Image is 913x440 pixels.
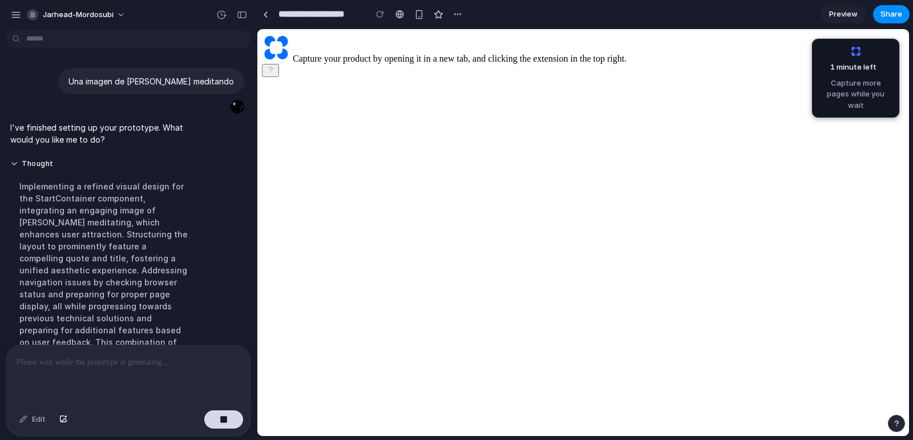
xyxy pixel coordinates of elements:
[68,75,234,87] p: Una imagen de [PERSON_NAME] meditando
[10,122,201,146] p: I've finished setting up your prototype. What would you like me to do?
[43,9,114,21] span: jarhead-mordosubi
[822,62,876,73] span: 1 minute left
[22,6,131,24] button: jarhead-mordosubi
[819,78,892,111] span: Capture more pages while you wait
[35,25,369,34] span: Capture your product by opening it in a new tab, and clicking the extension in the top right.
[821,5,866,23] a: Preview
[873,5,910,23] button: Share
[10,173,201,391] div: Implementing a refined visual design for the StartContainer component, integrating an engaging im...
[829,9,858,20] span: Preview
[880,9,902,20] span: Share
